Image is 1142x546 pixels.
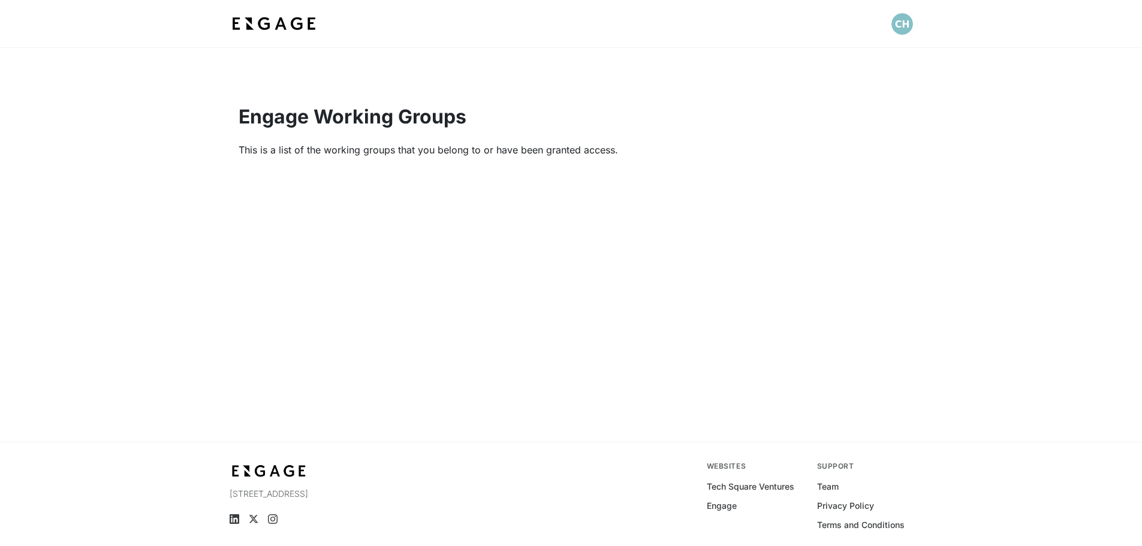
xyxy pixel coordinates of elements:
img: Profile picture of Chris Hur [891,13,913,35]
a: Team [817,481,839,493]
p: [STREET_ADDRESS] [230,488,438,500]
div: Websites [707,461,803,471]
a: Terms and Conditions [817,519,905,531]
a: Instagram [268,514,278,524]
ul: Social media [230,514,438,524]
a: Privacy Policy [817,500,874,512]
a: Engage [707,500,737,512]
img: bdf1fb74-1727-4ba0-a5bd-bc74ae9fc70b.jpeg [230,461,309,481]
a: LinkedIn [230,514,239,524]
div: Support [817,461,913,471]
h2: Engage Working Groups [239,105,904,128]
a: X (Twitter) [249,514,258,524]
a: Tech Square Ventures [707,481,794,493]
img: bdf1fb74-1727-4ba0-a5bd-bc74ae9fc70b.jpeg [230,13,318,35]
button: Open profile menu [891,13,913,35]
p: This is a list of the working groups that you belong to or have been granted access. [239,143,904,157]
